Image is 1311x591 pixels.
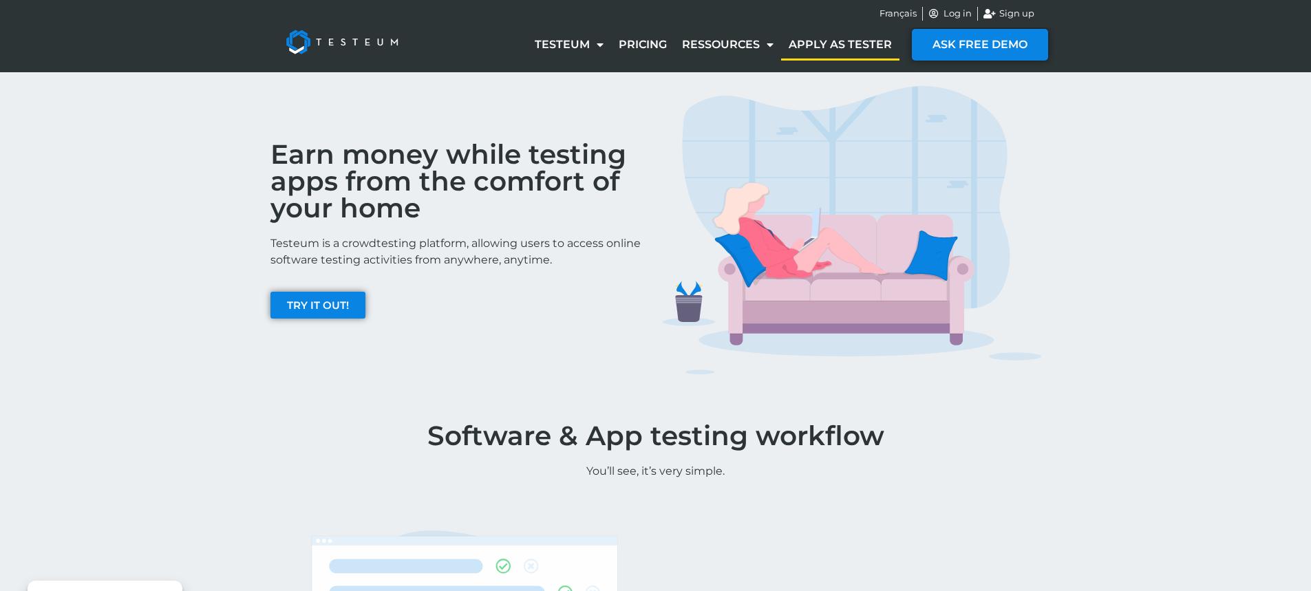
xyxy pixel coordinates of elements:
p: You’ll see, it’s very simple. [264,463,1048,480]
span: ASK FREE DEMO [932,39,1027,50]
a: Ressources [674,29,781,61]
h2: Earn money while testing apps from the comfort of your home [270,141,649,222]
span: Sign up [996,7,1034,21]
a: Sign up [983,7,1034,21]
img: Testeum Logo - Application crowdtesting platform [270,14,414,69]
p: Testeum is a crowdtesting platform, allowing users to access online software testing activities f... [270,235,649,268]
a: Pricing [611,29,674,61]
a: ASK FREE DEMO [912,29,1048,61]
a: Testeum [527,29,611,61]
a: Apply as tester [781,29,899,61]
span: TRY IT OUT! [287,300,349,310]
nav: Menu [527,29,899,61]
span: Log in [940,7,972,21]
a: Log in [928,7,972,21]
img: TESTERS IMG 1 [663,86,1041,375]
a: Français [880,7,917,21]
a: TRY IT OUT! [270,292,365,319]
h1: Software & App testing workflow [264,422,1048,449]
